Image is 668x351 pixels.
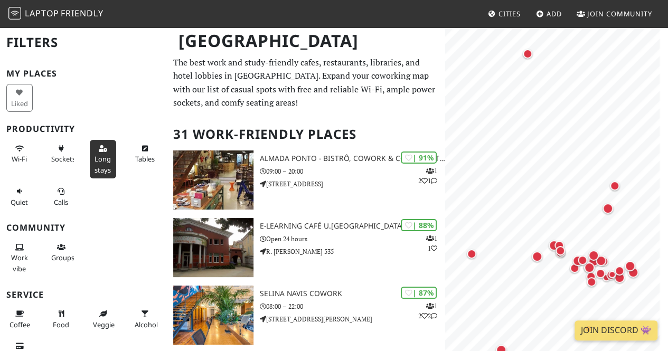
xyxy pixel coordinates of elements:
[465,247,478,261] div: Map marker
[131,140,158,168] button: Tables
[586,248,601,263] div: Map marker
[95,154,111,174] span: Long stays
[173,286,253,345] img: Selina Navis CoWork
[568,261,581,275] div: Map marker
[521,47,534,61] div: Map marker
[25,7,59,19] span: Laptop
[10,320,30,329] span: Coffee
[48,305,74,333] button: Food
[260,301,445,311] p: 08:00 – 22:00
[418,166,437,186] p: 1 2 1
[532,4,566,23] a: Add
[530,249,544,264] div: Map marker
[260,166,445,176] p: 09:00 – 20:00
[135,154,154,164] span: Work-friendly tables
[51,253,74,262] span: Group tables
[61,7,103,19] span: Friendly
[6,140,33,168] button: Wi-Fi
[90,305,116,333] button: Veggie
[173,150,253,210] img: Almada Ponto - Bistrô, Cowork & Concept Store
[547,9,562,18] span: Add
[6,124,161,134] h3: Productivity
[167,286,445,345] a: Selina Navis CoWork | 87% 122 Selina Navis CoWork 08:00 – 22:00 [STREET_ADDRESS][PERSON_NAME]
[167,150,445,210] a: Almada Ponto - Bistrô, Cowork & Concept Store | 91% 121 Almada Ponto - Bistrô, Cowork & Concept S...
[484,4,525,23] a: Cities
[552,239,566,252] div: Map marker
[260,154,445,163] h3: Almada Ponto - Bistrô, Cowork & Concept Store
[623,259,637,273] div: Map marker
[401,151,437,164] div: | 91%
[167,218,445,277] a: e-learning Café U.Porto | 88% 11 e-learning Café U.[GEOGRAPHIC_DATA] Open 24 hours R. [PERSON_NAM...
[613,264,626,278] div: Map marker
[12,154,27,164] span: Stable Wi-Fi
[600,201,615,216] div: Map marker
[173,218,253,277] img: e-learning Café U.Porto
[260,289,445,298] h3: Selina Navis CoWork
[6,69,161,79] h3: My Places
[608,179,622,193] div: Map marker
[6,26,161,59] h2: Filters
[6,183,33,211] button: Quiet
[570,253,585,268] div: Map marker
[8,5,104,23] a: LaptopFriendly LaptopFriendly
[498,9,521,18] span: Cities
[418,301,437,321] p: 1 2 2
[90,140,116,178] button: Long stays
[553,246,567,260] div: Map marker
[48,183,74,211] button: Calls
[53,320,69,329] span: Food
[576,253,589,267] div: Map marker
[572,4,656,23] a: Join Community
[260,314,445,324] p: [STREET_ADDRESS][PERSON_NAME]
[426,233,437,253] p: 1 1
[555,246,568,259] div: Map marker
[401,219,437,231] div: | 88%
[93,320,115,329] span: Veggie
[260,222,445,231] h3: e-learning Café U.[GEOGRAPHIC_DATA]
[6,305,33,333] button: Coffee
[131,305,158,333] button: Alcohol
[6,223,161,233] h3: Community
[170,26,443,55] h1: [GEOGRAPHIC_DATA]
[587,9,652,18] span: Join Community
[11,253,28,273] span: People working
[260,234,445,244] p: Open 24 hours
[173,118,439,150] h2: 31 Work-Friendly Places
[8,7,21,20] img: LaptopFriendly
[54,197,68,207] span: Video/audio calls
[553,244,567,258] div: Map marker
[401,287,437,299] div: | 87%
[260,246,445,257] p: R. [PERSON_NAME] 535
[547,238,561,253] div: Map marker
[260,179,445,189] p: [STREET_ADDRESS]
[48,239,74,267] button: Groups
[48,140,74,168] button: Sockets
[51,154,76,164] span: Power sockets
[173,56,439,110] p: The best work and study-friendly cafes, restaurants, libraries, and hotel lobbies in [GEOGRAPHIC_...
[6,239,33,277] button: Work vibe
[11,197,28,207] span: Quiet
[6,290,161,300] h3: Service
[594,253,608,268] div: Map marker
[135,320,158,329] span: Alcohol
